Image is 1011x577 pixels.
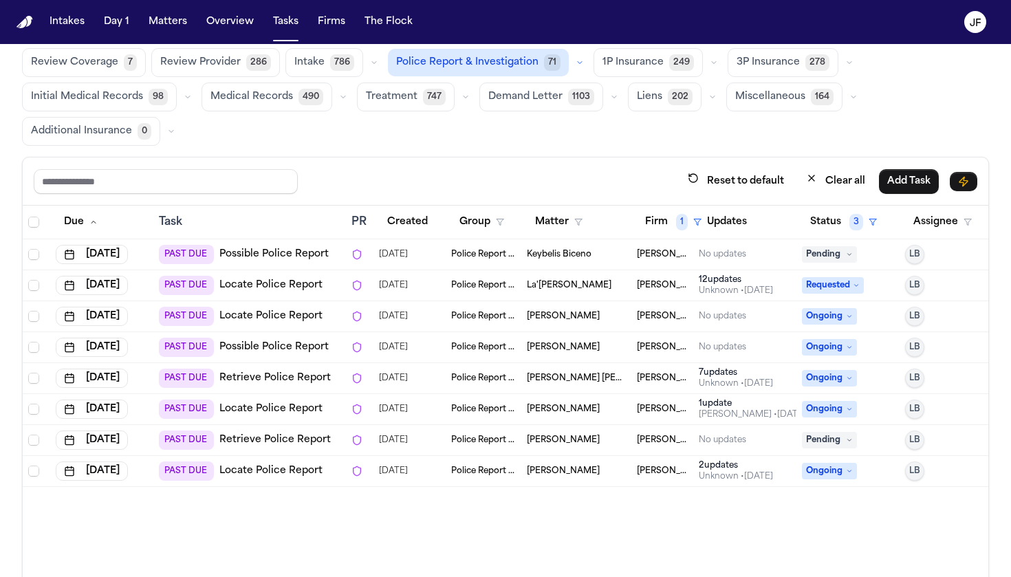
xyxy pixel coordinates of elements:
[31,90,143,104] span: Initial Medical Records
[726,83,842,111] button: Miscellaneous164
[298,89,323,105] span: 490
[637,90,662,104] span: Liens
[366,90,417,104] span: Treatment
[357,83,455,111] button: Treatment747
[737,56,800,69] span: 3P Insurance
[98,10,135,34] button: Day 1
[330,54,354,71] span: 786
[594,48,703,77] button: 1P Insurance249
[396,56,539,69] span: Police Report & Investigation
[124,54,137,71] span: 7
[44,10,90,34] button: Intakes
[668,89,693,105] span: 202
[488,90,563,104] span: Demand Letter
[680,168,792,194] button: Reset to default
[359,10,418,34] button: The Flock
[479,83,603,111] button: Demand Letter1103
[31,56,118,69] span: Review Coverage
[950,172,977,191] button: Immediate Task
[210,90,293,104] span: Medical Records
[138,123,151,140] span: 0
[879,169,939,194] button: Add Task
[149,89,168,105] span: 98
[312,10,351,34] button: Firms
[31,124,132,138] span: Additional Insurance
[728,48,838,77] button: 3P Insurance278
[602,56,664,69] span: 1P Insurance
[56,461,128,481] button: [DATE]
[423,89,446,105] span: 747
[17,16,33,29] a: Home
[568,89,594,105] span: 1103
[798,168,873,194] button: Clear all
[294,56,325,69] span: Intake
[735,90,805,104] span: Miscellaneous
[201,10,259,34] button: Overview
[22,83,177,111] button: Initial Medical Records98
[143,10,193,34] button: Matters
[805,54,829,71] span: 278
[151,48,280,77] button: Review Provider286
[17,16,33,29] img: Finch Logo
[268,10,304,34] button: Tasks
[669,54,694,71] span: 249
[628,83,702,111] button: Liens202
[160,56,241,69] span: Review Provider
[22,48,146,77] button: Review Coverage7
[544,54,561,71] span: 71
[388,49,569,76] button: Police Report & Investigation71
[22,117,160,146] button: Additional Insurance0
[246,54,271,71] span: 286
[285,48,363,77] button: Intake786
[202,83,332,111] button: Medical Records490
[811,89,834,105] span: 164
